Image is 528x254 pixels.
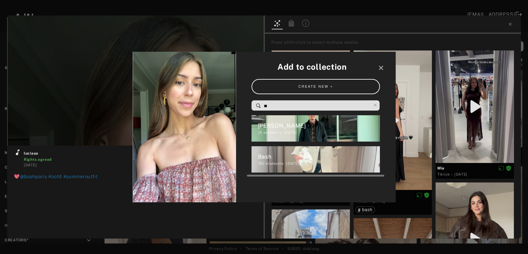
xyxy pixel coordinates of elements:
[258,161,380,166] div: elements · [DATE]
[247,61,385,73] div: Add to collection
[258,121,380,130] div: [PERSON_NAME]
[251,79,380,94] button: CREATE NEW +
[133,52,236,202] img: 7529174743585475870.jpg
[258,152,380,161] div: Bash
[258,130,262,135] span: 15
[258,130,380,135] div: elements · [DATE]
[377,64,385,72] i: close
[497,224,528,254] div: Widget de chat
[258,161,264,166] span: 182
[497,224,528,254] iframe: Chat Widget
